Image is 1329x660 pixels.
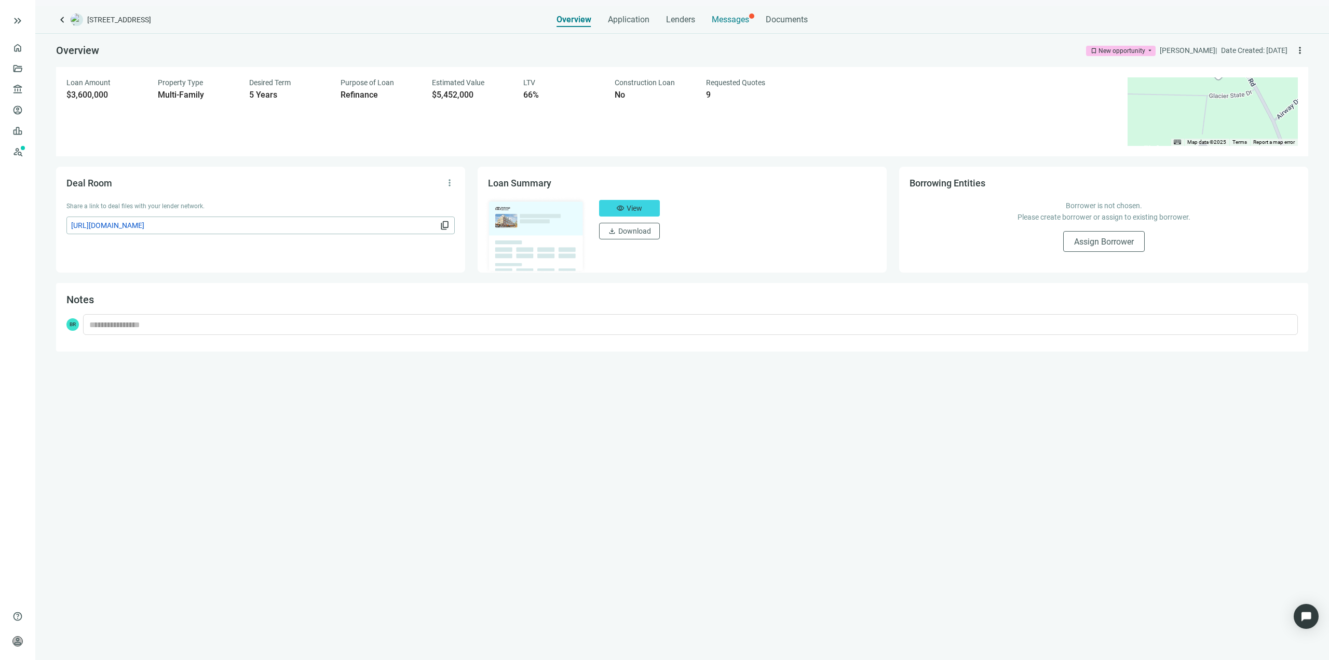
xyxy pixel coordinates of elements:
[920,200,1287,211] p: Borrower is not chosen.
[523,90,602,100] div: 66%
[432,78,484,87] span: Estimated Value
[599,200,660,217] button: visibilityView
[523,78,535,87] span: LTV
[71,220,438,231] span: [URL][DOMAIN_NAME]
[488,178,551,188] span: Loan Summary
[66,78,111,87] span: Loan Amount
[1292,42,1308,59] button: more_vert
[66,318,79,331] span: BR
[11,15,24,27] button: keyboard_double_arrow_right
[249,90,328,100] div: 5 Years
[87,15,151,25] span: [STREET_ADDRESS]
[766,15,808,25] span: Documents
[12,611,23,622] span: help
[158,78,203,87] span: Property Type
[341,78,394,87] span: Purpose of Loan
[66,90,145,100] div: $3,600,000
[1130,132,1164,146] img: Google
[485,197,587,274] img: dealOverviewImg
[341,90,419,100] div: Refinance
[1174,139,1181,146] button: Keyboard shortcuts
[615,78,675,87] span: Construction Loan
[444,178,455,188] span: more_vert
[616,204,625,212] span: visibility
[608,15,649,25] span: Application
[1074,237,1134,247] span: Assign Borrower
[1187,139,1226,145] span: Map data ©2025
[557,15,591,25] span: Overview
[1063,231,1145,252] button: Assign Borrower
[910,178,985,188] span: Borrowing Entities
[1295,45,1305,56] span: more_vert
[706,90,785,100] div: 9
[1253,139,1295,145] a: Report a map error
[1099,46,1145,56] div: New opportunity
[432,90,511,100] div: $5,452,000
[56,14,69,26] a: keyboard_arrow_left
[1160,45,1217,56] div: [PERSON_NAME] |
[440,220,450,231] span: content_copy
[608,227,616,235] span: download
[706,78,765,87] span: Requested Quotes
[712,15,749,24] span: Messages
[599,223,660,239] button: downloadDownload
[12,84,20,95] span: account_balance
[249,78,291,87] span: Desired Term
[1294,604,1319,629] div: Open Intercom Messenger
[66,203,205,210] span: Share a link to deal files with your lender network.
[627,204,642,212] span: View
[1221,45,1287,56] div: Date Created: [DATE]
[1232,139,1247,145] a: Terms (opens in new tab)
[666,15,695,25] span: Lenders
[618,227,651,235] span: Download
[920,211,1287,223] p: Please create borrower or assign to existing borrower.
[66,178,112,188] span: Deal Room
[1130,132,1164,146] a: Open this area in Google Maps (opens a new window)
[71,14,83,26] img: deal-logo
[441,174,458,191] button: more_vert
[615,90,694,100] div: No
[56,44,99,57] span: Overview
[1090,47,1097,55] span: bookmark
[12,636,23,646] span: person
[66,293,94,306] span: Notes
[158,90,237,100] div: Multi-Family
